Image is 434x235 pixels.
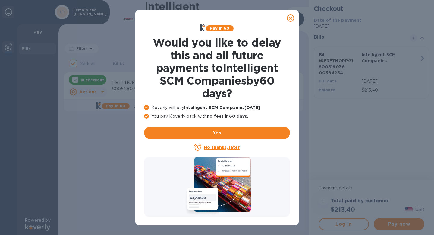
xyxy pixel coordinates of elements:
[144,105,290,111] p: Koverly will pay
[144,127,290,139] button: Yes
[144,113,290,120] p: You pay Koverly back with
[184,105,260,110] b: Intelligent SCM Companies [DATE]
[204,145,240,150] u: No thanks, later
[207,114,248,119] b: no fees in 60 days .
[210,26,229,31] b: Pay in 60
[144,36,290,100] h1: Would you like to delay this and all future payments to Intelligent SCM Companies by 60 days ?
[149,129,285,137] span: Yes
